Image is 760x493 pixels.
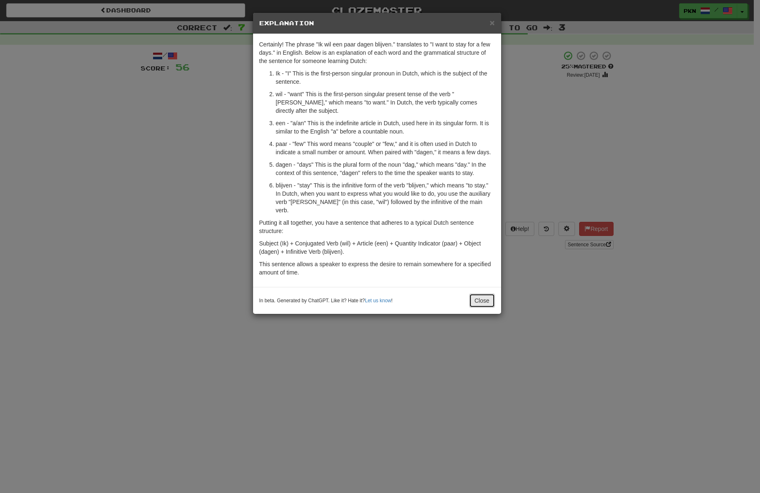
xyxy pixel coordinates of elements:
[469,294,495,308] button: Close
[490,18,494,27] button: Close
[259,260,495,277] p: This sentence allows a speaker to express the desire to remain somewhere for a specified amount o...
[276,69,495,86] p: Ik - "I" This is the first-person singular pronoun in Dutch, which is the subject of the sentence.
[259,40,495,65] p: Certainly! The phrase "Ik wil een paar dagen blijven." translates to "I want to stay for a few da...
[276,140,495,156] p: paar - "few" This word means "couple" or "few," and it is often used in Dutch to indicate a small...
[259,19,495,27] h5: Explanation
[490,18,494,27] span: ×
[276,90,495,115] p: wil - "want" This is the first-person singular present tense of the verb "[PERSON_NAME]," which m...
[276,181,495,214] p: blijven - "stay" This is the infinitive form of the verb "blijven," which means "to stay." In Dut...
[259,297,393,304] small: In beta. Generated by ChatGPT. Like it? Hate it? !
[259,219,495,235] p: Putting it all together, you have a sentence that adheres to a typical Dutch sentence structure:
[276,119,495,136] p: een - "a/an" This is the indefinite article in Dutch, used here in its singular form. It is simil...
[276,160,495,177] p: dagen - "days" This is the plural form of the noun "dag," which means "day." In the context of th...
[365,298,391,304] a: Let us know
[259,239,495,256] p: Subject (Ik) + Conjugated Verb (wil) + Article (een) + Quantity Indicator (paar) + Object (dagen)...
